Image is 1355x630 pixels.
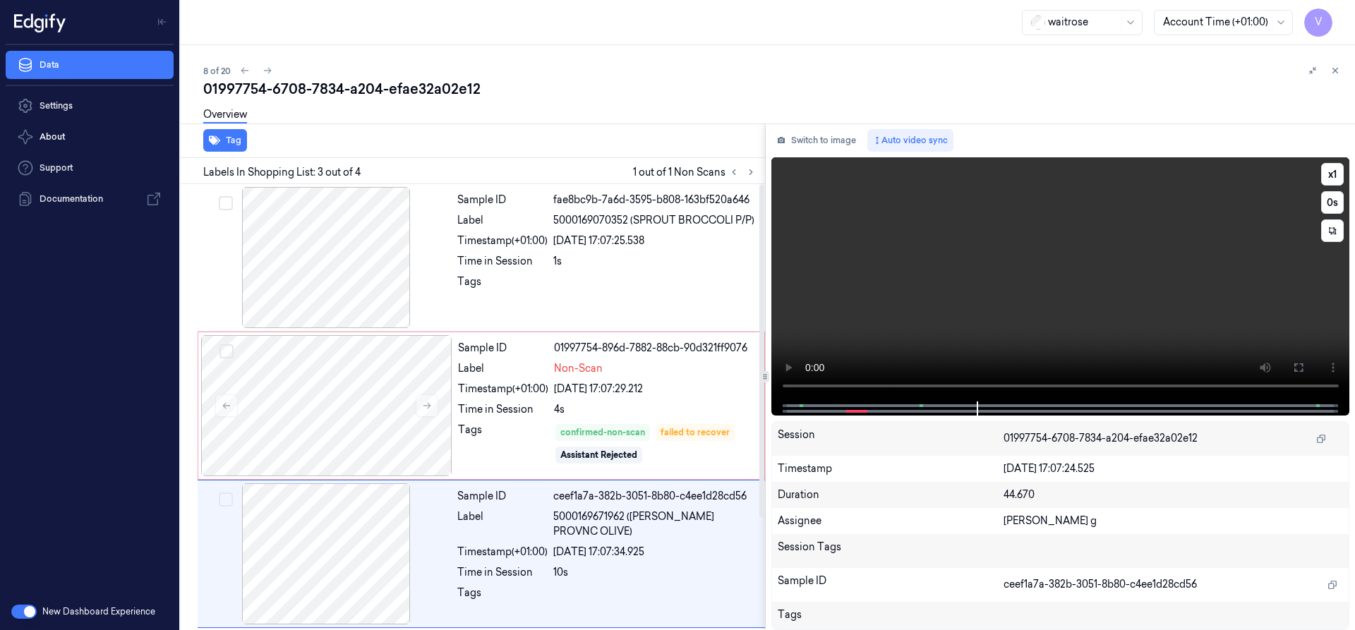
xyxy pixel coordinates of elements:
div: 10s [553,565,757,580]
div: Sample ID [457,193,548,207]
div: [DATE] 17:07:34.925 [553,545,757,559]
button: Select row [219,196,233,210]
div: Time in Session [457,565,548,580]
div: Tags [778,607,1004,630]
span: 8 of 20 [203,65,231,77]
div: 1s [553,254,757,269]
div: 44.670 [1004,487,1343,502]
div: Sample ID [458,341,548,356]
div: Tags [457,586,548,608]
div: Sample ID [457,489,548,504]
button: Select row [219,492,233,507]
div: Tags [457,274,548,297]
button: Auto video sync [867,129,953,152]
div: Assignee [778,514,1004,528]
span: Non-Scan [554,361,603,376]
div: Label [457,213,548,228]
div: failed to recover [661,426,730,439]
span: 1 out of 1 Non Scans [633,164,759,181]
span: ceef1a7a-382b-3051-8b80-c4ee1d28cd56 [1004,577,1197,592]
div: Session Tags [778,540,1004,562]
span: Labels In Shopping List: 3 out of 4 [203,165,361,180]
span: 5000169070352 (SPROUT BROCCOLI P/P) [553,213,754,228]
button: About [6,123,174,151]
div: [DATE] 17:07:29.212 [554,382,756,396]
div: [DATE] 17:07:24.525 [1004,461,1343,476]
div: confirmed-non-scan [560,426,645,439]
a: Data [6,51,174,79]
a: Overview [203,107,247,123]
div: Assistant Rejected [560,449,637,461]
button: Tag [203,129,247,152]
button: x1 [1321,163,1344,186]
button: 0s [1321,191,1344,214]
button: V [1304,8,1332,37]
div: ceef1a7a-382b-3051-8b80-c4ee1d28cd56 [553,489,757,504]
div: [PERSON_NAME] g [1004,514,1343,528]
a: Support [6,154,174,182]
div: Sample ID [778,574,1004,596]
button: Select row [219,344,234,358]
div: Label [457,509,548,539]
div: fae8bc9b-7a6d-3595-b808-163bf520a646 [553,193,757,207]
div: Timestamp (+01:00) [458,382,548,396]
div: [DATE] 17:07:25.538 [553,234,757,248]
span: 01997754-6708-7834-a204-efae32a02e12 [1004,431,1198,446]
button: Toggle Navigation [151,11,174,33]
div: Duration [778,487,1004,502]
div: Tags [458,423,548,465]
div: Time in Session [458,402,548,417]
div: Time in Session [457,254,548,269]
div: Session [778,428,1004,450]
button: Switch to image [771,129,862,152]
div: Timestamp [778,461,1004,476]
div: Timestamp (+01:00) [457,545,548,559]
a: Documentation [6,185,174,213]
div: 4s [554,402,756,417]
div: 01997754-896d-7882-88cb-90d321ff9076 [554,341,756,356]
div: Label [458,361,548,376]
span: 5000169671962 ([PERSON_NAME] PROVNC OLIVE) [553,509,757,539]
div: Timestamp (+01:00) [457,234,548,248]
div: 01997754-6708-7834-a204-efae32a02e12 [203,79,1344,99]
a: Settings [6,92,174,120]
